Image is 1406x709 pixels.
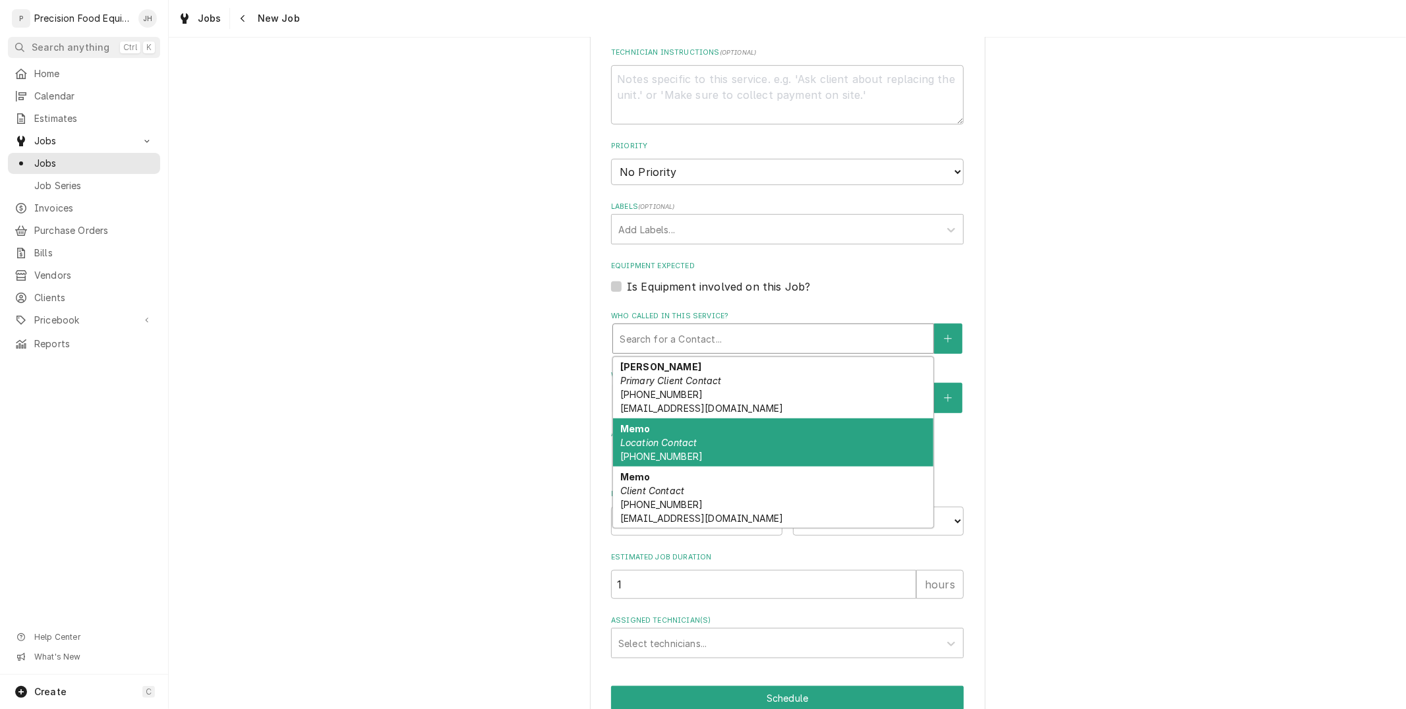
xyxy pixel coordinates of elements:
[611,261,964,295] div: Equipment Expected
[611,311,964,322] label: Who called in this service?
[12,9,30,28] div: P
[620,451,703,462] span: [PHONE_NUMBER]
[34,269,154,282] span: Vendors
[620,485,684,496] em: Client Contact
[620,423,651,434] strong: Memo
[34,202,154,215] span: Invoices
[34,337,154,351] span: Reports
[944,334,952,343] svg: Create New Contact
[944,393,952,403] svg: Create New Contact
[34,686,67,697] span: Create
[611,552,964,563] label: Estimated Job Duration
[611,141,964,185] div: Priority
[8,310,160,331] a: Go to Pricebook
[611,552,964,599] div: Estimated Job Duration
[34,134,134,148] span: Jobs
[611,370,964,381] label: Who should the tech(s) ask for?
[620,499,783,524] span: [PHONE_NUMBER] [EMAIL_ADDRESS][DOMAIN_NAME]
[8,130,160,152] a: Go to Jobs
[934,383,962,413] button: Create New Contact
[720,49,757,56] span: ( optional )
[611,615,964,626] label: Assigned Technician(s)
[138,9,157,28] div: Jason Hertel's Avatar
[34,314,134,327] span: Pricebook
[8,333,160,354] a: Reports
[34,652,152,662] span: What's New
[198,12,221,25] span: Jobs
[8,648,160,666] a: Go to What's New
[611,202,964,212] label: Labels
[8,287,160,308] a: Clients
[233,8,254,29] button: Navigate back
[8,175,160,196] a: Job Series
[611,489,964,499] label: Estimated Arrival Time
[611,261,964,271] label: Equipment Expected
[8,198,160,219] a: Invoices
[611,47,964,58] label: Technician Instructions
[138,9,157,28] div: JH
[620,361,701,372] strong: [PERSON_NAME]
[627,279,810,295] label: Is Equipment involved on this Job?
[173,8,227,29] a: Jobs
[34,67,154,80] span: Home
[34,12,131,25] div: Precision Food Equipment LLC
[8,220,160,241] a: Purchase Orders
[620,389,783,414] span: [PHONE_NUMBER] [EMAIL_ADDRESS][DOMAIN_NAME]
[8,628,160,646] a: Go to Help Center
[611,489,964,536] div: Estimated Arrival Time
[611,141,964,152] label: Priority
[611,311,964,354] div: Who called in this service?
[611,429,964,472] div: Attachments
[620,471,651,482] strong: Memo
[611,47,964,125] div: Technician Instructions
[638,203,675,210] span: ( optional )
[34,112,154,125] span: Estimates
[34,291,154,304] span: Clients
[916,570,964,599] div: hours
[8,63,160,84] a: Home
[32,41,109,54] span: Search anything
[620,437,697,448] em: Location Contact
[34,157,154,170] span: Jobs
[34,179,154,192] span: Job Series
[611,202,964,244] div: Labels
[620,375,722,386] em: Primary Client Contact
[34,246,154,260] span: Bills
[8,37,160,58] button: Search anythingCtrlK
[34,224,154,237] span: Purchase Orders
[8,108,160,129] a: Estimates
[8,265,160,286] a: Vendors
[34,90,154,103] span: Calendar
[611,370,964,413] div: Who should the tech(s) ask for?
[934,324,962,354] button: Create New Contact
[611,429,964,440] label: Attachments
[8,242,160,264] a: Bills
[611,507,782,536] input: Date
[8,153,160,174] a: Jobs
[254,12,300,25] span: New Job
[34,632,152,642] span: Help Center
[611,615,964,658] div: Assigned Technician(s)
[146,687,152,697] span: C
[146,42,152,53] span: K
[123,42,137,53] span: Ctrl
[8,86,160,107] a: Calendar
